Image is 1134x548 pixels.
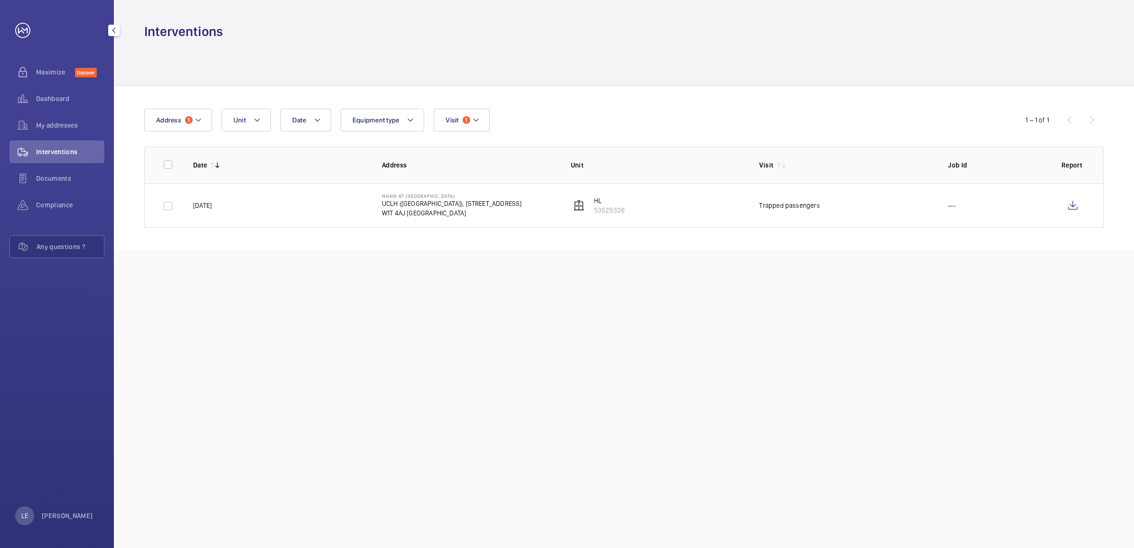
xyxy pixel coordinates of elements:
[382,199,522,208] p: UCLH ([GEOGRAPHIC_DATA]), [STREET_ADDRESS]
[156,116,181,124] span: Address
[948,160,1046,170] p: Job Id
[341,109,425,131] button: Equipment type
[144,23,223,40] h1: Interventions
[1025,115,1049,125] div: 1 – 1 of 1
[193,201,212,210] p: [DATE]
[193,160,207,170] p: Date
[37,242,104,251] span: Any questions ?
[759,160,773,170] p: Visit
[36,67,75,77] span: Maximize
[292,116,306,124] span: Date
[36,174,104,183] span: Documents
[573,200,585,211] img: elevator.svg
[353,116,400,124] span: Equipment type
[21,511,28,520] p: LE
[463,116,470,124] span: 1
[434,109,489,131] button: Visit1
[42,511,93,520] p: [PERSON_NAME]
[759,201,819,210] div: Trapped passengers
[571,160,744,170] p: Unit
[594,205,625,215] p: 53525326
[144,109,212,131] button: Address1
[36,94,104,103] span: Dashboard
[280,109,331,131] button: Date
[594,196,625,205] p: HL
[382,160,556,170] p: Address
[222,109,271,131] button: Unit
[185,116,193,124] span: 1
[382,208,522,218] p: W1T 4AJ [GEOGRAPHIC_DATA]
[36,200,104,210] span: Compliance
[382,193,522,199] p: NHNN at [GEOGRAPHIC_DATA]
[36,121,104,130] span: My addresses
[36,147,104,157] span: Interventions
[446,116,458,124] span: Visit
[233,116,246,124] span: Unit
[1061,160,1084,170] p: Report
[948,201,956,210] p: ---
[75,68,97,77] span: Discover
